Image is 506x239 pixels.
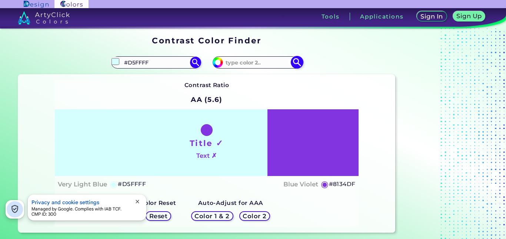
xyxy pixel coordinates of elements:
[196,213,228,219] h5: Color 1 & 2
[150,213,167,219] h5: Reset
[458,13,481,19] h5: Sign Up
[329,179,356,189] h5: #8134DF
[196,150,217,161] h4: Text ✗
[223,57,292,67] input: type color 2..
[24,1,49,8] img: ArtyClick Design logo
[398,33,491,236] iframe: Advertisement
[422,14,442,19] h5: Sign In
[290,56,303,69] img: icon search
[190,57,201,68] img: icon search
[244,213,265,219] h5: Color 2
[455,12,484,21] a: Sign Up
[110,180,118,189] h5: ◉
[140,199,176,206] strong: Color Reset
[152,35,261,46] h1: Contrast Color Finder
[118,179,146,189] h5: #D5FFFF
[184,82,229,89] strong: Contrast Ratio
[187,92,226,108] h2: AA (5.6)
[322,14,340,19] h3: Tools
[190,137,224,149] h1: Title ✓
[121,57,190,67] input: type color 1..
[360,14,403,19] h3: Applications
[418,12,446,21] a: Sign In
[321,180,329,189] h5: ◉
[58,179,107,190] h4: Very Light Blue
[18,11,70,24] img: logo_artyclick_colors_white.svg
[283,179,318,190] h4: Blue Violet
[198,199,263,206] strong: Auto-Adjust for AAA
